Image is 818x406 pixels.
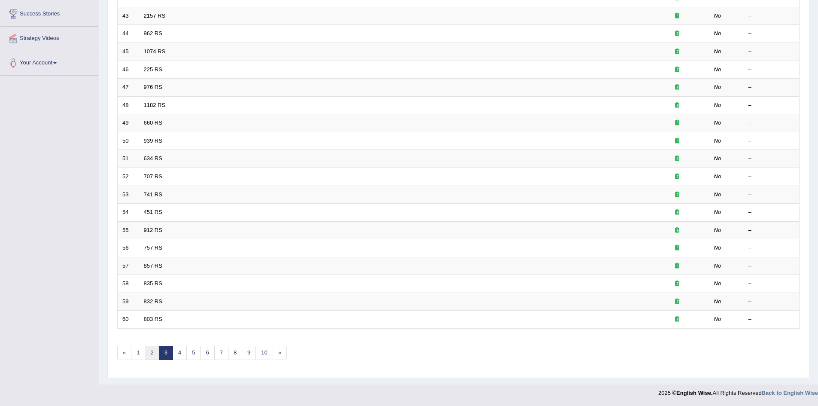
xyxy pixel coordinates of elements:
[118,114,139,132] td: 49
[748,83,795,92] div: –
[714,263,721,269] em: No
[650,315,705,324] div: Exam occurring question
[650,298,705,306] div: Exam occurring question
[118,239,139,257] td: 56
[748,208,795,217] div: –
[0,27,98,48] a: Strategy Videos
[144,316,162,322] a: 803 RS
[118,221,139,239] td: 55
[118,132,139,150] td: 50
[714,209,721,215] em: No
[650,208,705,217] div: Exam occurring question
[144,119,162,126] a: 660 RS
[714,191,721,198] em: No
[714,244,721,251] em: No
[650,137,705,145] div: Exam occurring question
[0,2,98,24] a: Success Stories
[650,30,705,38] div: Exam occurring question
[144,12,166,19] a: 2157 RS
[144,137,162,144] a: 939 RS
[650,191,705,199] div: Exam occurring question
[714,155,721,162] em: No
[748,173,795,181] div: –
[714,30,721,37] em: No
[118,204,139,222] td: 54
[650,119,705,127] div: Exam occurring question
[242,346,256,360] a: 9
[650,262,705,270] div: Exam occurring question
[118,150,139,168] td: 51
[650,66,705,74] div: Exam occurring question
[748,262,795,270] div: –
[714,280,721,287] em: No
[118,25,139,43] td: 44
[144,209,162,215] a: 451 RS
[748,101,795,110] div: –
[131,346,145,360] a: 1
[228,346,242,360] a: 8
[714,316,721,322] em: No
[144,244,162,251] a: 757 RS
[650,155,705,163] div: Exam occurring question
[144,280,162,287] a: 835 RS
[714,227,721,233] em: No
[650,173,705,181] div: Exam occurring question
[118,79,139,97] td: 47
[650,226,705,235] div: Exam occurring question
[144,173,162,180] a: 707 RS
[650,83,705,92] div: Exam occurring question
[714,12,721,19] em: No
[118,186,139,204] td: 53
[676,390,712,396] strong: English Wise.
[714,84,721,90] em: No
[748,66,795,74] div: –
[200,346,214,360] a: 6
[159,346,173,360] a: 3
[144,298,162,305] a: 832 RS
[748,315,795,324] div: –
[714,102,721,108] em: No
[650,48,705,56] div: Exam occurring question
[748,119,795,127] div: –
[748,244,795,252] div: –
[118,257,139,275] td: 57
[144,102,166,108] a: 1182 RS
[173,346,187,360] a: 4
[714,119,721,126] em: No
[144,191,162,198] a: 741 RS
[748,137,795,145] div: –
[255,346,273,360] a: 10
[748,48,795,56] div: –
[144,227,162,233] a: 912 RS
[118,7,139,25] td: 43
[144,30,162,37] a: 962 RS
[214,346,228,360] a: 7
[748,226,795,235] div: –
[144,48,166,55] a: 1074 RS
[145,346,159,360] a: 2
[748,155,795,163] div: –
[748,12,795,20] div: –
[118,275,139,293] td: 58
[714,173,721,180] em: No
[714,298,721,305] em: No
[658,385,818,397] div: 2025 © All Rights Reserved
[714,137,721,144] em: No
[650,101,705,110] div: Exam occurring question
[0,51,98,73] a: Your Account
[117,346,131,360] a: «
[144,66,162,73] a: 225 RS
[748,30,795,38] div: –
[650,244,705,252] div: Exam occurring question
[748,280,795,288] div: –
[118,96,139,114] td: 48
[748,191,795,199] div: –
[144,155,162,162] a: 634 RS
[118,293,139,311] td: 59
[118,168,139,186] td: 52
[762,390,818,396] a: Back to English Wise
[650,280,705,288] div: Exam occurring question
[714,66,721,73] em: No
[118,61,139,79] td: 46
